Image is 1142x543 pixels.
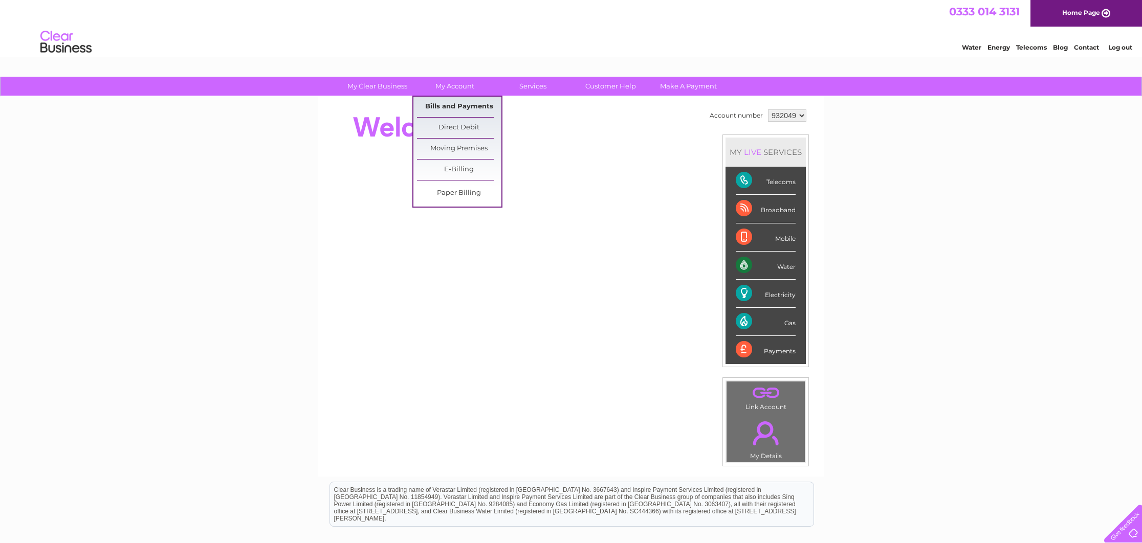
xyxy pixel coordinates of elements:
[707,107,765,124] td: Account number
[335,77,420,96] a: My Clear Business
[330,6,814,50] div: Clear Business is a trading name of Verastar Limited (registered in [GEOGRAPHIC_DATA] No. 3667643...
[736,280,796,308] div: Electricity
[646,77,731,96] a: Make A Payment
[417,160,501,180] a: E-Billing
[736,336,796,364] div: Payments
[736,195,796,223] div: Broadband
[736,252,796,280] div: Water
[729,384,802,402] a: .
[726,413,805,463] td: My Details
[987,43,1010,51] a: Energy
[1053,43,1068,51] a: Blog
[40,27,92,58] img: logo.png
[736,223,796,252] div: Mobile
[1016,43,1047,51] a: Telecoms
[417,183,501,203] a: Paper Billing
[962,43,981,51] a: Water
[1074,43,1099,51] a: Contact
[742,147,763,157] div: LIVE
[413,77,497,96] a: My Account
[568,77,653,96] a: Customer Help
[736,167,796,195] div: Telecoms
[491,77,575,96] a: Services
[736,308,796,336] div: Gas
[417,97,501,117] a: Bills and Payments
[729,415,802,451] a: .
[1108,43,1132,51] a: Log out
[726,381,805,413] td: Link Account
[949,5,1020,18] a: 0333 014 3131
[726,138,806,167] div: MY SERVICES
[417,139,501,159] a: Moving Premises
[417,118,501,138] a: Direct Debit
